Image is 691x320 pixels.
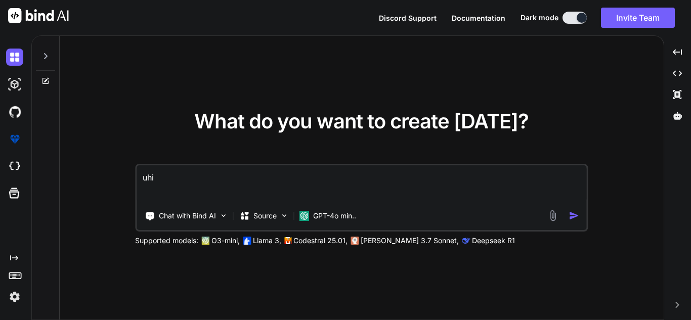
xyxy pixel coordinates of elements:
[379,13,437,23] button: Discord Support
[159,211,216,221] p: Chat with Bind AI
[601,8,675,28] button: Invite Team
[243,237,251,245] img: Llama2
[6,76,23,93] img: darkAi-studio
[135,236,198,246] p: Supported models:
[6,130,23,148] img: premium
[521,13,558,23] span: Dark mode
[361,236,459,246] p: [PERSON_NAME] 3.7 Sonnet,
[452,13,505,23] button: Documentation
[379,14,437,22] span: Discord Support
[6,288,23,305] img: settings
[6,103,23,120] img: githubDark
[8,8,69,23] img: Bind AI
[452,14,505,22] span: Documentation
[219,211,228,220] img: Pick Tools
[137,165,586,203] textarea: uhi
[462,237,470,245] img: claude
[253,236,281,246] p: Llama 3,
[569,210,579,221] img: icon
[313,211,356,221] p: GPT-4o min..
[284,237,291,244] img: Mistral-AI
[293,236,348,246] p: Codestral 25.01,
[472,236,515,246] p: Deepseek R1
[280,211,288,220] img: Pick Models
[211,236,240,246] p: O3-mini,
[6,158,23,175] img: cloudideIcon
[201,237,209,245] img: GPT-4
[547,210,558,221] img: attachment
[253,211,277,221] p: Source
[351,237,359,245] img: claude
[299,211,309,221] img: GPT-4o mini
[194,109,529,133] span: What do you want to create [DATE]?
[6,49,23,66] img: darkChat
